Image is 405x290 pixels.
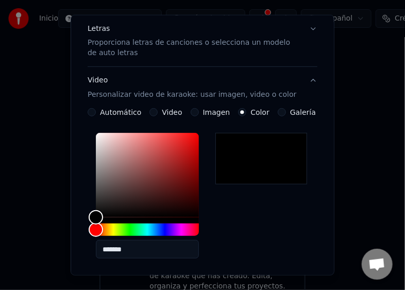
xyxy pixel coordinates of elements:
p: Proporciona letras de canciones o selecciona un modelo de auto letras [88,38,301,58]
label: Automático [100,109,141,116]
label: Galería [290,109,316,116]
p: Personalizar video de karaoke: usar imagen, video o color [88,90,296,100]
label: Video [162,109,182,116]
div: Hue [96,224,199,236]
div: Video [88,75,296,100]
button: VideoPersonalizar video de karaoke: usar imagen, video o color [88,67,317,108]
div: Color [96,133,199,217]
label: Imagen [203,109,230,116]
div: Letras [88,23,110,33]
label: Color [250,109,269,116]
button: LetrasProporciona letras de canciones o selecciona un modelo de auto letras [88,15,317,66]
